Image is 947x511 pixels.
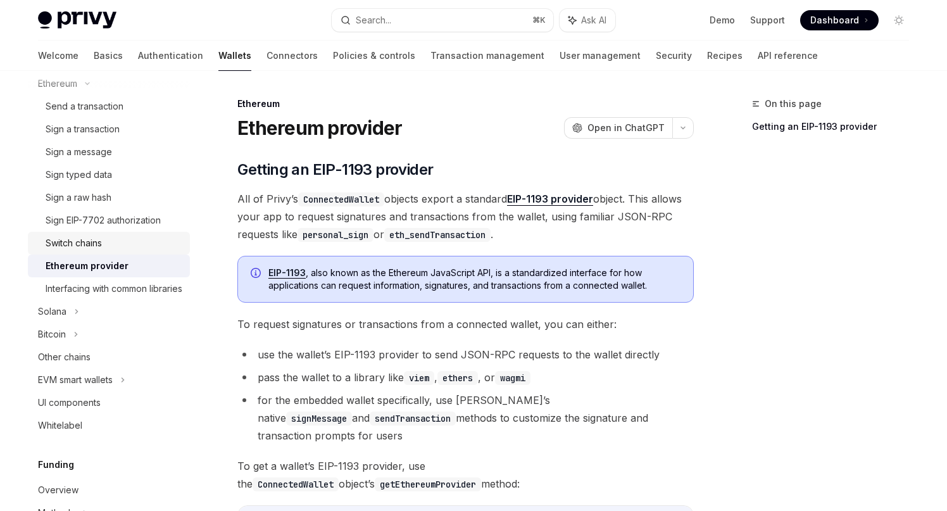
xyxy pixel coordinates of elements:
[28,479,190,502] a: Overview
[581,14,606,27] span: Ask AI
[28,346,190,369] a: Other chains
[28,277,190,300] a: Interfacing with common libraries
[560,9,615,32] button: Ask AI
[889,10,909,30] button: Toggle dark mode
[710,14,735,27] a: Demo
[237,98,694,110] div: Ethereum
[237,190,694,243] span: All of Privy’s objects export a standard object. This allows your app to request signatures and t...
[810,14,859,27] span: Dashboard
[560,41,641,71] a: User management
[765,96,822,111] span: On this page
[28,209,190,232] a: Sign EIP-7702 authorization
[28,95,190,118] a: Send a transaction
[375,477,481,491] code: getEthereumProvider
[28,186,190,209] a: Sign a raw hash
[384,228,491,242] code: eth_sendTransaction
[750,14,785,27] a: Support
[28,118,190,141] a: Sign a transaction
[237,117,402,139] h1: Ethereum provider
[38,41,78,71] a: Welcome
[38,304,66,319] div: Solana
[253,477,339,491] code: ConnectedWallet
[267,41,318,71] a: Connectors
[38,395,101,410] div: UI components
[46,213,161,228] div: Sign EIP-7702 authorization
[237,391,694,445] li: for the embedded wallet specifically, use [PERSON_NAME]’s native and methods to customize the sig...
[218,41,251,71] a: Wallets
[38,372,113,388] div: EVM smart wallets
[370,412,456,426] code: sendTransaction
[268,267,306,279] a: EIP-1193
[28,163,190,186] a: Sign typed data
[707,41,743,71] a: Recipes
[38,350,91,365] div: Other chains
[46,144,112,160] div: Sign a message
[656,41,692,71] a: Security
[507,192,593,206] a: EIP-1193 provider
[251,268,263,281] svg: Info
[46,236,102,251] div: Switch chains
[237,369,694,386] li: pass the wallet to a library like , , or
[237,160,433,180] span: Getting an EIP-1193 provider
[587,122,665,134] span: Open in ChatGPT
[800,10,879,30] a: Dashboard
[237,346,694,363] li: use the wallet’s EIP-1193 provider to send JSON-RPC requests to the wallet directly
[28,255,190,277] a: Ethereum provider
[28,414,190,437] a: Whitelabel
[38,457,74,472] h5: Funding
[38,327,66,342] div: Bitcoin
[28,232,190,255] a: Switch chains
[38,11,116,29] img: light logo
[298,228,373,242] code: personal_sign
[138,41,203,71] a: Authentication
[332,9,553,32] button: Search...⌘K
[758,41,818,71] a: API reference
[28,391,190,414] a: UI components
[495,371,530,385] code: wagmi
[752,117,919,137] a: Getting an EIP-1193 provider
[237,457,694,493] span: To get a wallet’s EIP-1193 provider, use the object’s method:
[94,41,123,71] a: Basics
[46,167,112,182] div: Sign typed data
[532,15,546,25] span: ⌘ K
[46,99,123,114] div: Send a transaction
[46,258,129,274] div: Ethereum provider
[404,371,434,385] code: viem
[437,371,478,385] code: ethers
[46,190,111,205] div: Sign a raw hash
[333,41,415,71] a: Policies & controls
[28,141,190,163] a: Sign a message
[46,281,182,296] div: Interfacing with common libraries
[268,267,680,292] span: , also known as the Ethereum JavaScript API, is a standardized interface for how applications can...
[298,192,384,206] code: ConnectedWallet
[430,41,544,71] a: Transaction management
[356,13,391,28] div: Search...
[564,117,672,139] button: Open in ChatGPT
[286,412,352,426] code: signMessage
[237,315,694,333] span: To request signatures or transactions from a connected wallet, you can either:
[46,122,120,137] div: Sign a transaction
[38,483,78,498] div: Overview
[38,418,82,433] div: Whitelabel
